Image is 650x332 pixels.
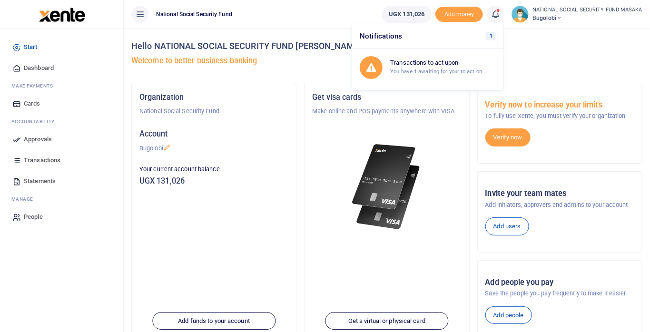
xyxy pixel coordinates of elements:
p: To fully use Xente, you must verify your organization [485,111,634,121]
p: Add initiators, approvers and admins to your account [485,200,634,210]
h6: Notifications [352,24,503,49]
a: Add users [485,217,529,235]
span: People [24,212,43,222]
li: M [8,78,116,93]
img: profile-user [512,6,529,23]
img: logo-large [39,8,85,22]
a: Dashboard [8,58,116,78]
span: Transactions [24,156,60,165]
a: Approvals [8,129,116,150]
h6: Transactions to act upon [390,59,496,67]
span: Approvals [24,135,52,144]
a: Add people [485,306,532,324]
p: Bugolobi [139,144,288,153]
span: National Social Security Fund [152,10,236,19]
a: Transactions [8,150,116,171]
h5: Organization [139,93,288,102]
small: You have 1 awaiting for your to act on [390,68,482,75]
a: People [8,206,116,227]
h5: Account [139,129,288,139]
p: Save the people you pay frequently to make it easier [485,289,634,298]
a: UGX 131,026 [382,6,432,23]
a: Start [8,37,116,58]
h5: UGX 131,026 [139,176,288,186]
a: Statements [8,171,116,192]
span: Add money [435,7,483,22]
h5: Add people you pay [485,278,634,287]
h5: Invite your team mates [485,189,634,198]
li: Ac [8,114,116,129]
span: Dashboard [24,63,54,73]
a: Get a virtual or physical card [325,312,448,330]
h4: Hello NATIONAL SOCIAL SECURITY FUND [PERSON_NAME] [131,41,642,51]
li: M [8,192,116,206]
h5: Verify now to increase your limits [485,100,634,110]
span: Cards [24,99,40,108]
span: Start [24,42,38,52]
a: Add money [435,10,483,17]
p: National Social Security Fund [139,107,288,116]
p: Your current account balance [139,165,288,174]
img: xente-_physical_cards.png [350,139,424,234]
span: Bugolobi [532,14,642,22]
span: ake Payments [16,83,53,88]
span: countability [19,119,55,124]
p: Make online and POS payments anywhere with VISA [312,107,461,116]
span: 1 [486,32,496,40]
h5: Get visa cards [312,93,461,102]
a: Add funds to your account [152,312,276,330]
span: Statements [24,176,56,186]
span: UGX 131,026 [389,10,424,19]
a: Cards [8,93,116,114]
a: profile-user NATIONAL SOCIAL SECURITY FUND MASAKA Bugolobi [512,6,642,23]
a: Transactions to act upon You have 1 awaiting for your to act on [352,49,503,87]
span: anage [16,196,34,202]
li: Toup your wallet [435,7,483,22]
h5: Welcome to better business banking [131,56,642,66]
small: NATIONAL SOCIAL SECURITY FUND MASAKA [532,6,642,14]
li: Wallet ballance [378,6,435,23]
a: logo-small logo-large logo-large [38,10,85,18]
a: Verify now [485,128,531,146]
